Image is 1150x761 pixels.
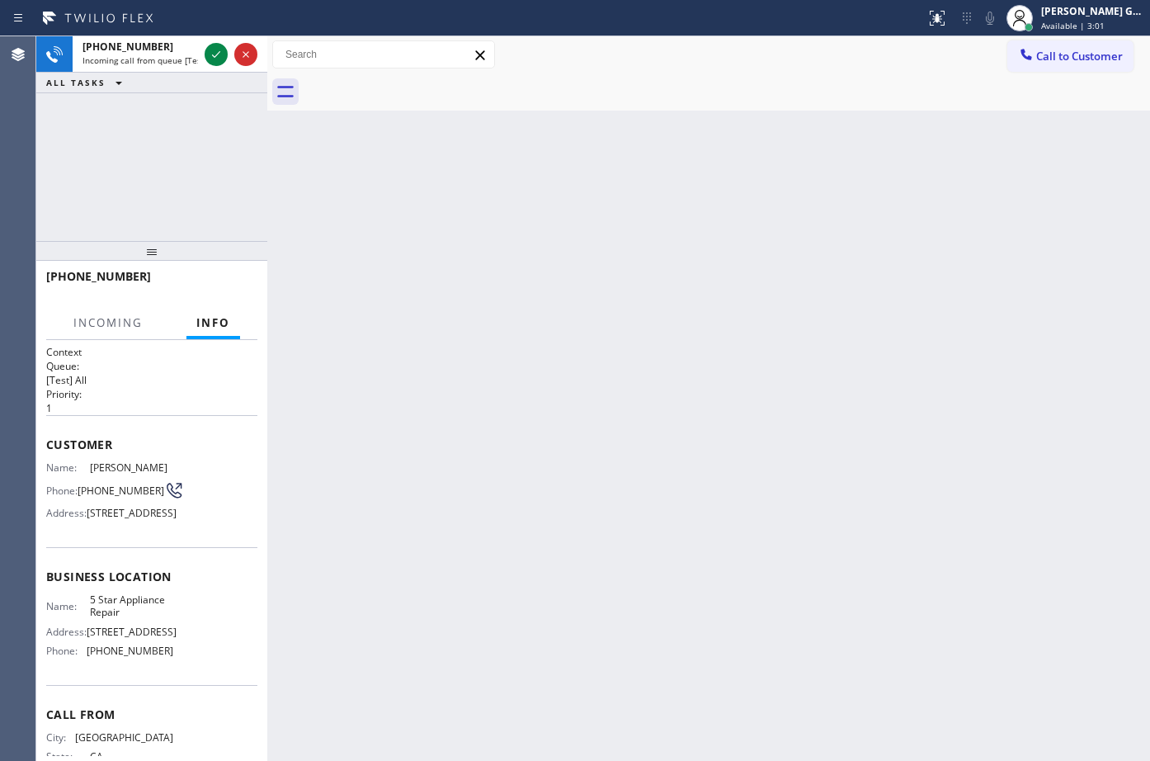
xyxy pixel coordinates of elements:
[46,600,90,612] span: Name:
[196,315,230,330] span: Info
[46,373,257,387] p: [Test] All
[46,359,257,373] h2: Queue:
[82,54,219,66] span: Incoming call from queue [Test] All
[46,569,257,584] span: Business location
[46,731,75,744] span: City:
[46,345,257,359] h1: Context
[90,593,172,619] span: 5 Star Appliance Repair
[46,645,87,657] span: Phone:
[46,387,257,401] h2: Priority:
[978,7,1002,30] button: Mute
[205,43,228,66] button: Accept
[46,484,78,497] span: Phone:
[46,461,90,474] span: Name:
[87,645,173,657] span: [PHONE_NUMBER]
[1041,20,1105,31] span: Available | 3:01
[82,40,173,54] span: [PHONE_NUMBER]
[46,401,257,415] p: 1
[46,507,87,519] span: Address:
[75,731,173,744] span: [GEOGRAPHIC_DATA]
[1036,49,1123,64] span: Call to Customer
[64,307,153,339] button: Incoming
[90,461,172,474] span: [PERSON_NAME]
[273,41,494,68] input: Search
[46,437,257,452] span: Customer
[87,507,177,519] span: [STREET_ADDRESS]
[36,73,139,92] button: ALL TASKS
[46,268,151,284] span: [PHONE_NUMBER]
[186,307,240,339] button: Info
[46,77,106,88] span: ALL TASKS
[1041,4,1145,18] div: [PERSON_NAME] Guingos
[87,626,177,638] span: [STREET_ADDRESS]
[78,484,164,497] span: [PHONE_NUMBER]
[46,626,87,638] span: Address:
[234,43,257,66] button: Reject
[46,707,257,722] span: Call From
[73,315,143,330] span: Incoming
[1007,40,1134,72] button: Call to Customer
